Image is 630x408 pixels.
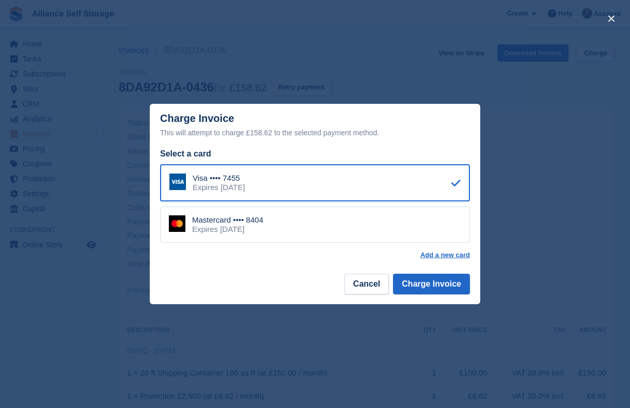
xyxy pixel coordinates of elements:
img: Visa Logo [169,174,186,190]
button: Cancel [344,274,389,294]
div: Visa •••• 7455 [193,174,245,183]
button: close [603,10,620,27]
button: Charge Invoice [393,274,470,294]
div: Expires [DATE] [193,183,245,192]
div: Select a card [160,148,470,160]
a: Add a new card [420,251,470,259]
img: Mastercard Logo [169,215,185,232]
div: This will attempt to charge £158.62 to the selected payment method. [160,127,470,139]
div: Mastercard •••• 8404 [192,215,263,225]
div: Charge Invoice [160,113,470,139]
div: Expires [DATE] [192,225,263,234]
